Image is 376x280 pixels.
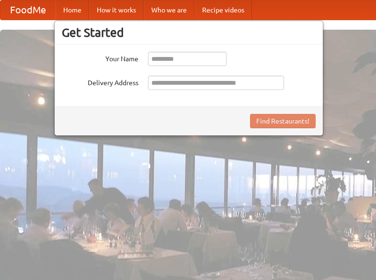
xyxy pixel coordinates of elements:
[62,76,138,88] label: Delivery Address
[194,0,252,20] a: Recipe videos
[62,52,138,64] label: Your Name
[56,0,89,20] a: Home
[250,114,316,128] button: Find Restaurants!
[144,0,194,20] a: Who we are
[0,0,56,20] a: FoodMe
[62,25,316,40] h3: Get Started
[89,0,144,20] a: How it works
